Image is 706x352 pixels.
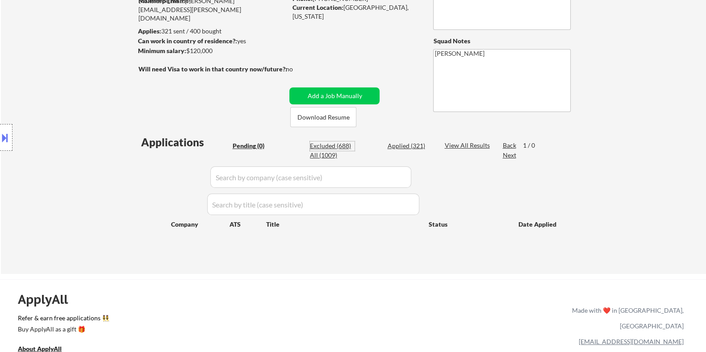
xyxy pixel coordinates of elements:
[138,46,286,55] div: $120,000
[285,65,311,74] div: no
[18,292,78,307] div: ApplyAll
[433,37,571,46] div: Squad Notes
[171,220,229,229] div: Company
[138,37,284,46] div: yes
[138,65,287,73] strong: Will need Visa to work in that country now/future?:
[18,324,107,335] a: Buy ApplyAll as a gift 🎁
[141,137,229,148] div: Applications
[568,302,684,334] div: Made with ❤️ in [GEOGRAPHIC_DATA], [GEOGRAPHIC_DATA]
[292,3,418,21] div: [GEOGRAPHIC_DATA], [US_STATE]
[518,220,557,229] div: Date Applied
[310,151,355,160] div: All (1009)
[502,151,517,160] div: Next
[232,141,277,150] div: Pending (0)
[138,27,286,36] div: 321 sent / 400 bought
[138,37,237,45] strong: Can work in country of residence?:
[207,194,419,215] input: Search by title (case sensitive)
[444,141,492,150] div: View All Results
[428,216,505,232] div: Status
[502,141,517,150] div: Back
[138,27,161,35] strong: Applies:
[229,220,266,229] div: ATS
[289,87,380,104] button: Add a Job Manually
[138,47,186,54] strong: Minimum salary:
[266,220,420,229] div: Title
[387,141,432,150] div: Applied (321)
[579,338,684,345] a: [EMAIL_ADDRESS][DOMAIN_NAME]
[18,326,107,332] div: Buy ApplyAll as a gift 🎁
[310,141,355,150] div: Excluded (688)
[210,166,411,188] input: Search by company (case sensitive)
[292,4,343,11] strong: Current Location:
[522,141,543,150] div: 1 / 0
[18,315,385,324] a: Refer & earn free applications 👯‍♀️
[290,107,356,127] button: Download Resume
